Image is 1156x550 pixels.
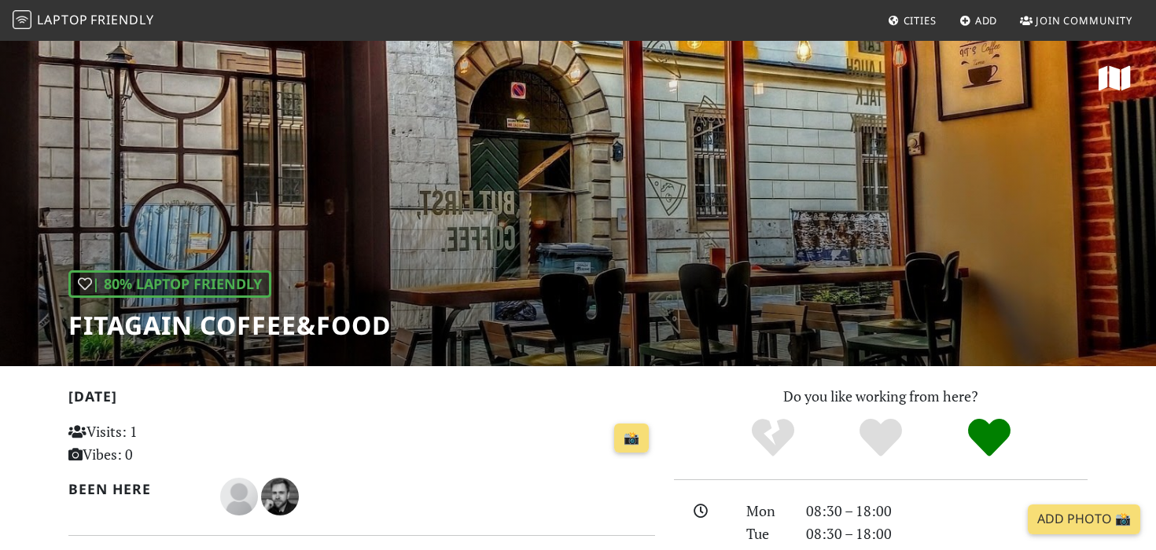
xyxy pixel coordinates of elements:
[68,481,201,497] h2: Been here
[737,500,797,522] div: Mon
[68,270,271,298] div: | 80% Laptop Friendly
[1036,13,1132,27] span: Join Community
[904,13,937,27] span: Cities
[90,11,153,28] span: Friendly
[13,10,31,29] img: LaptopFriendly
[953,6,1004,35] a: Add
[220,486,261,504] span: Adam K.
[737,522,797,545] div: Tue
[13,7,154,35] a: LaptopFriendly LaptopFriendly
[975,13,998,27] span: Add
[935,416,1044,460] div: Definitely!
[1014,6,1139,35] a: Join Community
[797,500,1097,522] div: 08:30 – 18:00
[674,385,1088,408] p: Do you like working from here?
[68,420,252,466] p: Visits: 1 Vibes: 0
[1028,504,1140,534] a: Add Photo 📸
[797,522,1097,545] div: 08:30 – 18:00
[261,486,299,504] span: Kirill Shmidt
[882,6,943,35] a: Cities
[68,388,655,411] h2: [DATE]
[827,416,935,460] div: Yes
[719,416,827,460] div: No
[261,478,299,515] img: 5151-kirill.jpg
[37,11,88,28] span: Laptop
[614,423,649,453] a: 📸
[68,310,391,340] h1: Fitagain Coffee&Food
[220,478,258,515] img: blank-535327c66bd565773addf3077783bbfce4b00ec00e9fd257753287c682c7fa38.png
